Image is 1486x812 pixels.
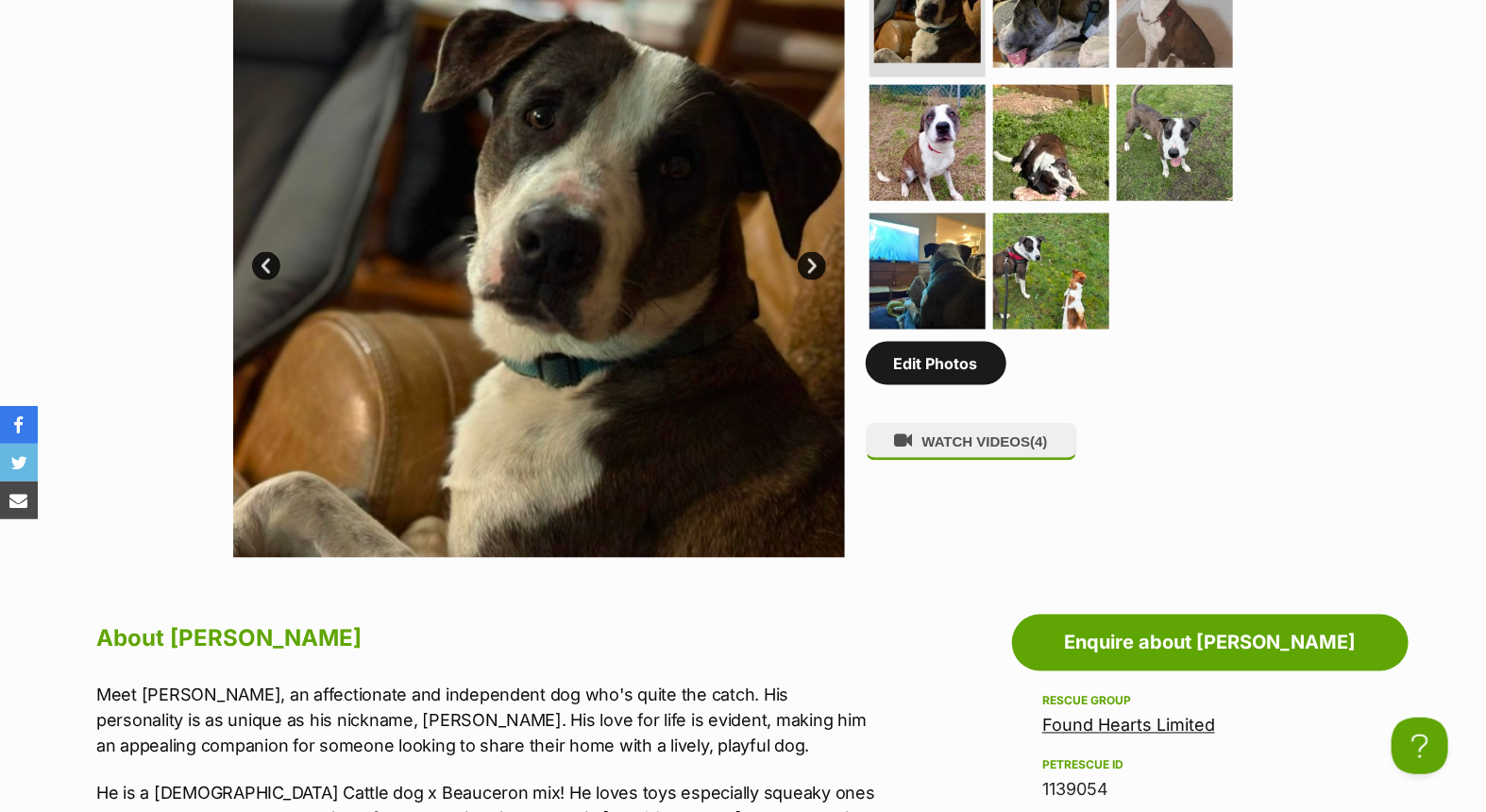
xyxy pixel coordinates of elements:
a: Enquire about [PERSON_NAME] [1012,615,1409,671]
img: Photo of Bundy [1117,85,1233,201]
div: PetRescue ID [1042,758,1378,773]
button: WATCH VIDEOS(4) [866,423,1077,460]
img: Photo of Bundy [993,213,1109,330]
div: Rescue group [1042,694,1378,709]
h2: About [PERSON_NAME] [96,618,876,660]
span: (4) [1030,433,1047,449]
p: Meet [PERSON_NAME], an affectionate and independent dog who's quite the catch. His personality is... [96,683,876,759]
a: Edit Photos [866,342,1006,385]
img: Photo of Bundy [993,85,1109,201]
a: Prev [252,252,280,280]
img: Photo of Bundy [870,213,986,330]
a: Next [798,252,826,280]
img: Photo of Bundy [870,85,986,201]
a: Found Hearts Limited [1042,716,1215,736]
div: 1139054 [1042,777,1378,804]
iframe: Help Scout Beacon - Open [1392,718,1448,774]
